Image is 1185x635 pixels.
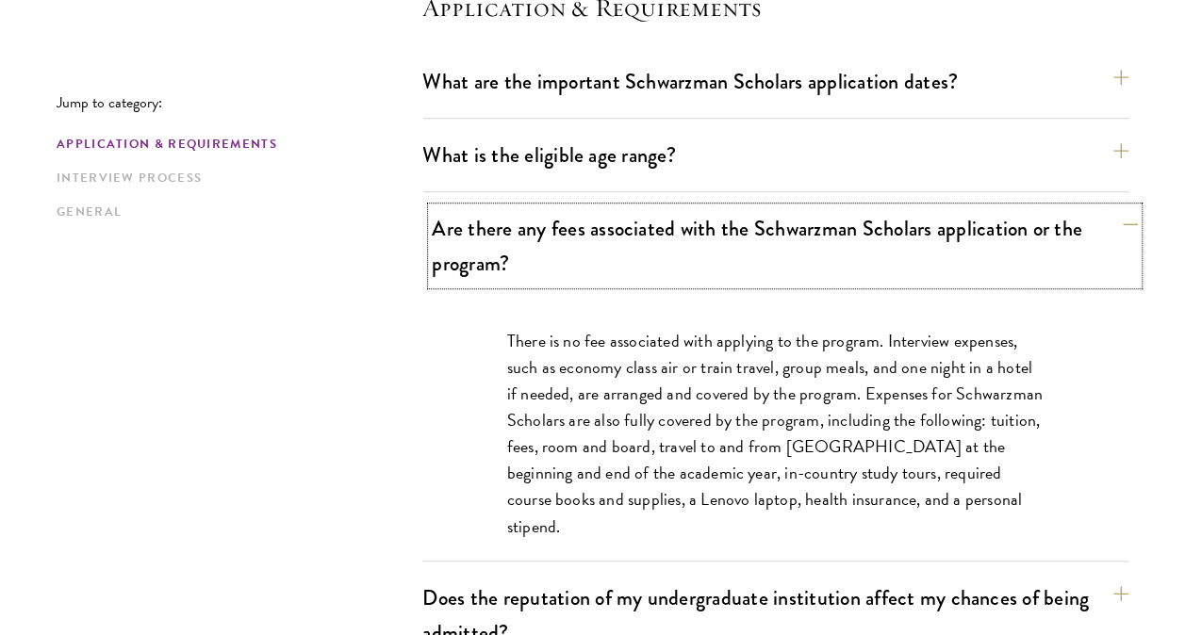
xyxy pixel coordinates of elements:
a: Interview Process [57,169,411,188]
a: Application & Requirements [57,135,411,155]
p: Jump to category: [57,94,422,111]
p: There is no fee associated with applying to the program. Interview expenses, such as economy clas... [507,328,1045,540]
a: General [57,203,411,222]
button: What are the important Schwarzman Scholars application dates? [422,60,1128,103]
button: Are there any fees associated with the Schwarzman Scholars application or the program? [432,207,1138,285]
button: What is the eligible age range? [422,134,1128,176]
